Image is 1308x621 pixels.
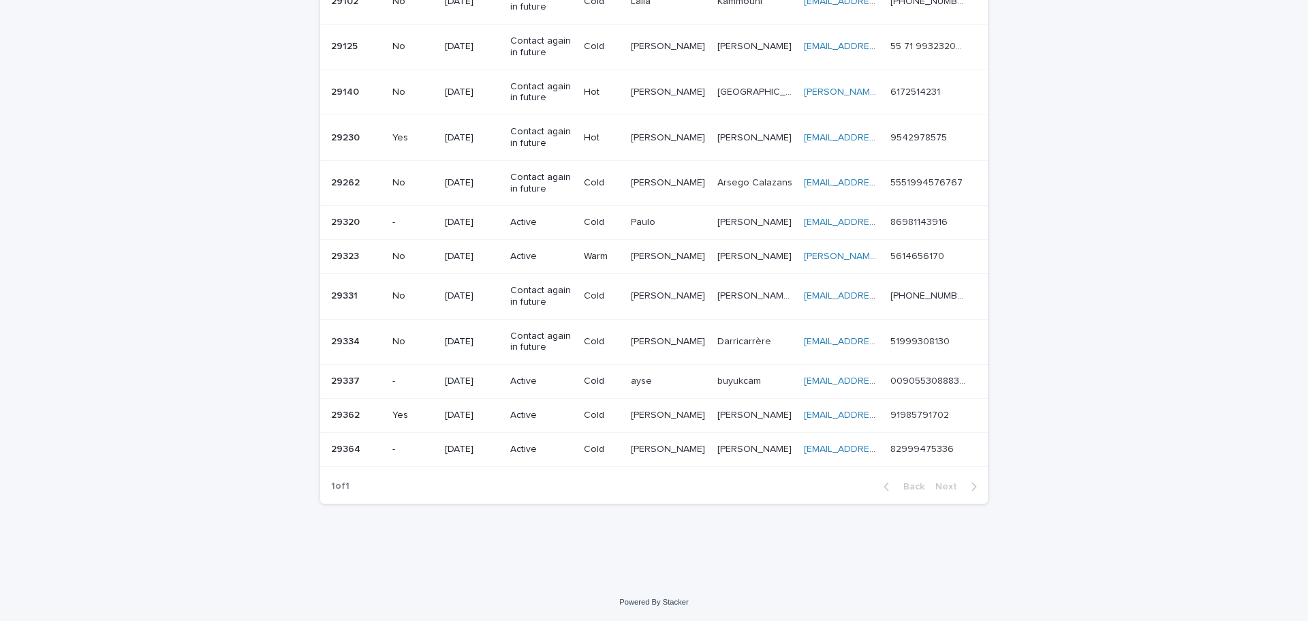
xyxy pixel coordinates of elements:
p: Active [510,444,573,455]
p: 5551994576767 [890,175,965,189]
p: Contact again in future [510,172,573,195]
p: [PERSON_NAME] [717,248,794,262]
a: [EMAIL_ADDRESS][DOMAIN_NAME] [804,178,958,187]
button: Next [930,481,988,493]
p: Cold [584,336,620,348]
p: Arsego Calazans [717,175,795,189]
a: [EMAIL_ADDRESS][DOMAIN_NAME] [804,376,958,386]
p: [DATE] [445,410,499,421]
p: VINICIUS MATHEUS [631,288,708,302]
p: [PERSON_NAME] [631,441,708,455]
p: Cold [584,410,620,421]
p: 29320 [331,214,362,228]
p: buyukcam [717,373,764,387]
span: Next [935,482,965,491]
p: Yes [392,132,434,144]
p: Cold [584,444,620,455]
p: Hot [584,87,620,98]
p: No [392,251,434,262]
tr: 2912529125 No[DATE]Contact again in futureCold[PERSON_NAME][PERSON_NAME] [PERSON_NAME][PERSON_NAM... [320,24,988,70]
p: [DATE] [445,87,499,98]
p: [DATE] [445,251,499,262]
a: [PERSON_NAME][EMAIL_ADDRESS][DOMAIN_NAME] [804,87,1032,97]
p: 5614656170 [890,248,947,262]
a: Powered By Stacker [619,598,688,606]
p: [PERSON_NAME] [631,407,708,421]
p: Contact again in future [510,35,573,59]
p: - [392,217,434,228]
a: [EMAIL_ADDRESS][DOMAIN_NAME] [804,444,958,454]
tr: 2933129331 No[DATE]Contact again in futureCold[PERSON_NAME][PERSON_NAME] [PERSON_NAME] [PERSON_NA... [320,273,988,319]
p: 51999308130 [890,333,952,348]
p: No [392,87,434,98]
p: 6172514231 [890,84,943,98]
p: 29364 [331,441,363,455]
p: Active [510,410,573,421]
tr: 2932029320 -[DATE]ActiveColdPauloPaulo [PERSON_NAME][PERSON_NAME] [EMAIL_ADDRESS][DOMAIN_NAME] 86... [320,206,988,240]
p: 91985791702 [890,407,952,421]
a: [EMAIL_ADDRESS][DOMAIN_NAME] [804,42,958,51]
p: [DATE] [445,336,499,348]
p: [DATE] [445,290,499,302]
tr: 2936429364 -[DATE]ActiveCold[PERSON_NAME][PERSON_NAME] [PERSON_NAME][PERSON_NAME] [EMAIL_ADDRESS]... [320,432,988,466]
p: Cold [584,217,620,228]
p: [PERSON_NAME] [631,84,708,98]
p: Contact again in future [510,285,573,308]
p: [DATE] [445,41,499,52]
p: [DATE] [445,376,499,387]
p: 29125 [331,38,360,52]
p: 29334 [331,333,362,348]
tr: 2923029230 Yes[DATE]Contact again in futureHot[PERSON_NAME][PERSON_NAME] [PERSON_NAME][PERSON_NAM... [320,115,988,161]
a: [PERSON_NAME][EMAIL_ADDRESS][PERSON_NAME][DOMAIN_NAME] [804,252,1106,261]
p: 82999475336 [890,441,956,455]
tr: 2936229362 Yes[DATE]ActiveCold[PERSON_NAME][PERSON_NAME] [PERSON_NAME][PERSON_NAME] [EMAIL_ADDRES... [320,398,988,432]
p: 29337 [331,373,362,387]
p: [DATE] [445,132,499,144]
tr: 2933429334 No[DATE]Contact again in futureCold[PERSON_NAME][PERSON_NAME] DarricarrèreDarricarrère... [320,319,988,365]
p: - [392,376,434,387]
a: [EMAIL_ADDRESS][DOMAIN_NAME] [804,133,958,142]
p: ayse [631,373,655,387]
p: Cold [584,290,620,302]
p: Active [510,376,573,387]
p: Contact again in future [510,126,573,149]
p: [PERSON_NAME] [631,333,708,348]
p: [PERSON_NAME] [717,130,794,144]
p: 55 71 993232009 [890,38,969,52]
tr: 2914029140 No[DATE]Contact again in futureHot[PERSON_NAME][PERSON_NAME] [GEOGRAPHIC_DATA][GEOGRAP... [320,70,988,115]
p: [PERSON_NAME] [717,214,794,228]
p: Active [510,251,573,262]
p: Paulo [631,214,658,228]
p: Contact again in future [510,81,573,104]
span: Back [895,482,924,491]
p: 29230 [331,130,362,144]
p: [PERSON_NAME] [631,248,708,262]
p: [PHONE_NUMBER] [890,288,969,302]
p: [PERSON_NAME] [631,175,708,189]
p: [GEOGRAPHIC_DATA] [717,84,796,98]
p: [PERSON_NAME] [631,38,708,52]
tr: 2933729337 -[DATE]ActiveColdayseayse buyukcambuyukcam [EMAIL_ADDRESS][DOMAIN_NAME] 00905530888334... [320,365,988,399]
p: Cold [584,177,620,189]
p: [PERSON_NAME] [717,441,794,455]
p: [PERSON_NAME] [PERSON_NAME] [717,288,796,302]
p: [PERSON_NAME] [631,130,708,144]
tr: 2932329323 No[DATE]ActiveWarm[PERSON_NAME][PERSON_NAME] [PERSON_NAME][PERSON_NAME] [PERSON_NAME][... [320,240,988,274]
p: [DATE] [445,217,499,228]
a: [EMAIL_ADDRESS][DOMAIN_NAME] [804,217,958,227]
p: Yes [392,410,434,421]
tr: 2926229262 No[DATE]Contact again in futureCold[PERSON_NAME][PERSON_NAME] Arsego CalazansArsego Ca... [320,160,988,206]
p: No [392,41,434,52]
p: 29323 [331,248,362,262]
p: Contact again in future [510,331,573,354]
p: Cold [584,376,620,387]
p: Active [510,217,573,228]
p: [DATE] [445,177,499,189]
a: [EMAIL_ADDRESS][DOMAIN_NAME] [804,337,958,346]
p: Hot [584,132,620,144]
p: 1 of 1 [320,470,360,503]
a: [EMAIL_ADDRESS][DOMAIN_NAME] [804,410,958,420]
p: - [392,444,434,455]
p: 00905530888334 [890,373,969,387]
p: 29262 [331,175,362,189]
